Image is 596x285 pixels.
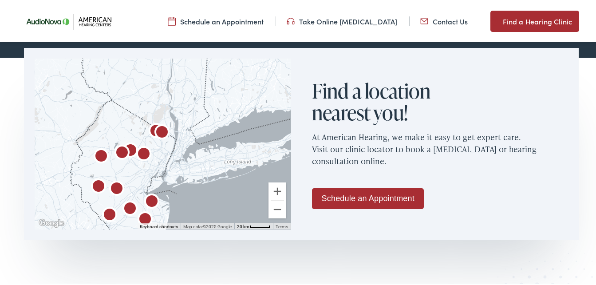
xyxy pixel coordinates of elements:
[312,186,424,207] a: Schedule an Appointment
[95,200,124,228] div: AudioNova
[108,138,136,166] div: American Hearing Centers by AudioNova
[148,117,176,146] div: AudioNova
[268,199,286,217] button: Zoom out
[130,139,158,167] div: American Hearing Centers by AudioNova
[287,15,397,24] a: Take Online [MEDICAL_DATA]
[234,221,273,227] button: Map Scale: 20 km per 43 pixels
[168,15,176,24] img: utility icon
[237,222,249,227] span: 20 km
[37,216,66,227] a: Open this area in Google Maps (opens a new window)
[87,141,115,170] div: AudioNova
[168,15,264,24] a: Schedule an Appointment
[116,135,145,164] div: AudioNova
[103,174,131,202] div: AudioNova
[420,15,468,24] a: Contact Us
[84,171,113,200] div: AudioNova
[490,14,498,25] img: utility icon
[37,216,66,227] img: Google
[276,222,288,227] a: Terms (opens in new tab)
[131,204,159,233] div: AudioNova
[138,186,166,215] div: AudioNova
[268,181,286,198] button: Zoom in
[183,222,232,227] span: Map data ©2025 Google
[287,15,295,24] img: utility icon
[116,194,144,222] div: AudioNova
[312,78,454,122] h2: Find a location nearest you!
[142,116,170,144] div: AudioNova
[420,15,428,24] img: utility icon
[490,9,579,30] a: Find a Hearing Clinic
[312,122,568,172] p: At American Hearing, we make it easy to get expert care. Visit our clinic locator to book a [MEDI...
[140,222,178,228] button: Keyboard shortcuts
